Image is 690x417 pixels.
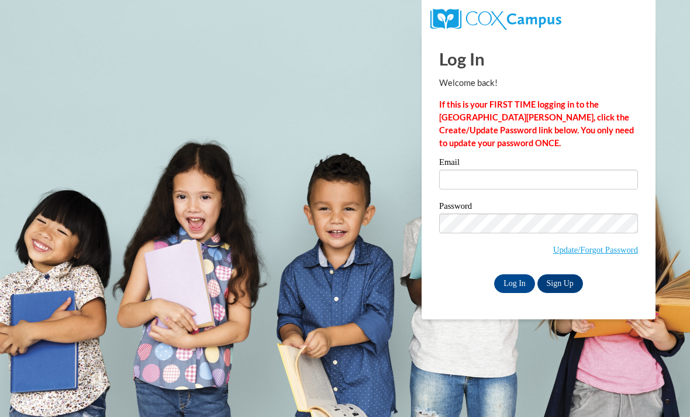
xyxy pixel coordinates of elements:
[439,158,638,170] label: Email
[643,370,681,408] iframe: Button to launch messaging window
[430,9,561,30] img: COX Campus
[537,274,583,293] a: Sign Up
[439,202,638,213] label: Password
[439,99,634,148] strong: If this is your FIRST TIME logging in to the [GEOGRAPHIC_DATA][PERSON_NAME], click the Create/Upd...
[439,77,638,89] p: Welcome back!
[553,245,638,254] a: Update/Forgot Password
[439,47,638,71] h1: Log In
[494,274,535,293] input: Log In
